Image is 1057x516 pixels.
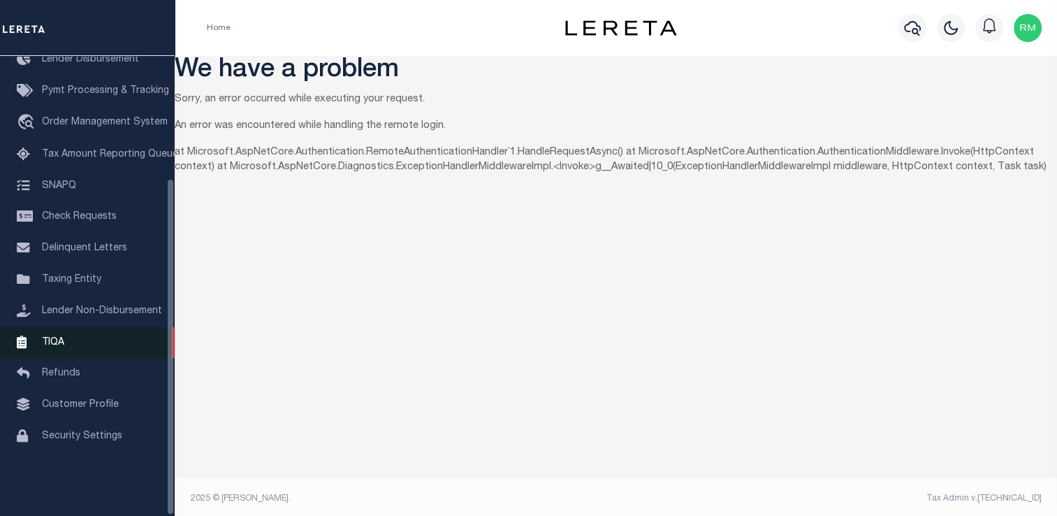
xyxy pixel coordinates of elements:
[42,275,101,285] span: Taxing Entity
[42,180,76,190] span: SNAPQ
[175,92,1057,108] p: Sorry, an error occurred while executing your request.
[175,56,1057,87] h1: We have a problem
[627,492,1042,505] div: Tax Admin v.[TECHNICAL_ID]
[42,86,169,96] span: Pymt Processing & Tracking
[42,212,117,222] span: Check Requests
[1014,14,1042,42] img: svg+xml;base64,PHN2ZyB4bWxucz0iaHR0cDovL3d3dy53My5vcmcvMjAwMC9zdmciIHBvaW50ZXItZXZlbnRzPSJub25lIi...
[42,400,119,410] span: Customer Profile
[175,119,1057,134] p: An error was encountered while handling the remote login.
[180,492,616,505] div: 2025 © [PERSON_NAME].
[207,22,231,34] li: Home
[42,431,122,441] span: Security Settings
[42,150,178,159] span: Tax Amount Reporting Queue
[42,55,139,64] span: Lender Disbursement
[565,20,677,36] img: logo-dark.svg
[17,114,39,132] i: travel_explore
[175,145,1057,176] p: at Microsoft.AspNetCore.Authentication.RemoteAuthenticationHandler`1.HandleRequestAsync() at Micr...
[42,337,64,347] span: TIQA
[42,243,127,253] span: Delinquent Letters
[42,306,162,316] span: Lender Non-Disbursement
[42,117,168,127] span: Order Management System
[42,368,80,378] span: Refunds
